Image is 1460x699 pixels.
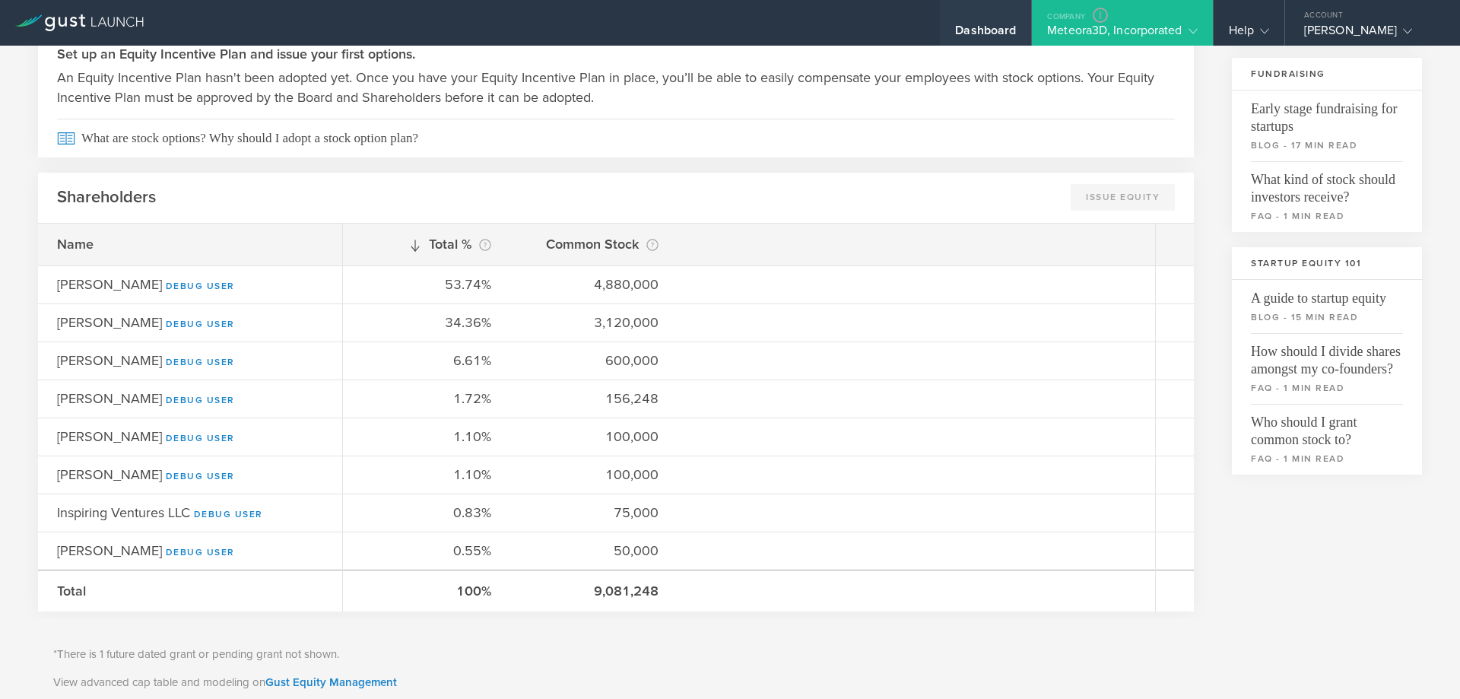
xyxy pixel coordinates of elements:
[57,581,323,601] div: Total
[57,44,1175,64] h3: Set up an Equity Incentive Plan and issue your first options.
[265,675,397,689] a: Gust Equity Management
[57,186,156,208] h2: Shareholders
[1229,23,1269,46] div: Help
[529,389,659,408] div: 156,248
[362,427,491,446] div: 1.10%
[53,646,1179,663] p: *There is 1 future dated grant or pending grant not shown.
[529,541,659,561] div: 50,000
[529,234,659,255] div: Common Stock
[57,389,323,408] div: [PERSON_NAME]
[1251,280,1403,307] span: A guide to startup equity
[1251,333,1403,378] span: How should I divide shares amongst my co-founders?
[1251,310,1403,324] small: blog - 15 min read
[1251,161,1403,206] span: What kind of stock should investors receive?
[38,119,1194,157] a: What are stock options? Why should I adopt a stock option plan?
[1251,209,1403,223] small: faq - 1 min read
[57,68,1175,107] p: An Equity Incentive Plan hasn't been adopted yet. Once you have your Equity Incentive Plan in pla...
[529,351,659,370] div: 600,000
[362,503,491,523] div: 0.83%
[1384,626,1460,699] iframe: Chat Widget
[57,351,323,370] div: [PERSON_NAME]
[166,547,235,558] a: Debug User
[57,503,323,523] div: Inspiring Ventures LLC
[57,427,323,446] div: [PERSON_NAME]
[166,433,235,443] a: Debug User
[955,23,1016,46] div: Dashboard
[529,581,659,601] div: 9,081,248
[1047,23,1197,46] div: Meteora3D, Incorporated
[57,275,323,294] div: [PERSON_NAME]
[362,313,491,332] div: 34.36%
[1232,333,1422,404] a: How should I divide shares amongst my co-founders?faq - 1 min read
[57,541,323,561] div: [PERSON_NAME]
[53,674,1179,691] p: View advanced cap table and modeling on
[529,313,659,332] div: 3,120,000
[362,389,491,408] div: 1.72%
[166,319,235,329] a: Debug User
[362,581,491,601] div: 100%
[1251,138,1403,152] small: blog - 17 min read
[362,541,491,561] div: 0.55%
[1232,58,1422,91] h3: Fundraising
[1232,247,1422,280] h3: Startup Equity 101
[1232,161,1422,232] a: What kind of stock should investors receive?faq - 1 min read
[166,395,235,405] a: Debug User
[362,351,491,370] div: 6.61%
[57,313,323,332] div: [PERSON_NAME]
[362,275,491,294] div: 53.74%
[1251,381,1403,395] small: faq - 1 min read
[166,471,235,481] a: Debug User
[57,465,323,485] div: [PERSON_NAME]
[362,234,491,255] div: Total %
[529,503,659,523] div: 75,000
[1251,91,1403,135] span: Early stage fundraising for startups
[166,357,235,367] a: Debug User
[57,119,1175,157] span: What are stock options? Why should I adopt a stock option plan?
[1251,404,1403,449] span: Who should I grant common stock to?
[529,275,659,294] div: 4,880,000
[529,465,659,485] div: 100,000
[362,465,491,485] div: 1.10%
[57,234,323,254] div: Name
[1304,23,1433,46] div: [PERSON_NAME]
[1232,280,1422,333] a: A guide to startup equityblog - 15 min read
[1232,91,1422,161] a: Early stage fundraising for startupsblog - 17 min read
[166,281,235,291] a: Debug User
[194,509,263,519] a: Debug User
[1232,404,1422,475] a: Who should I grant common stock to?faq - 1 min read
[1251,452,1403,465] small: faq - 1 min read
[529,427,659,446] div: 100,000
